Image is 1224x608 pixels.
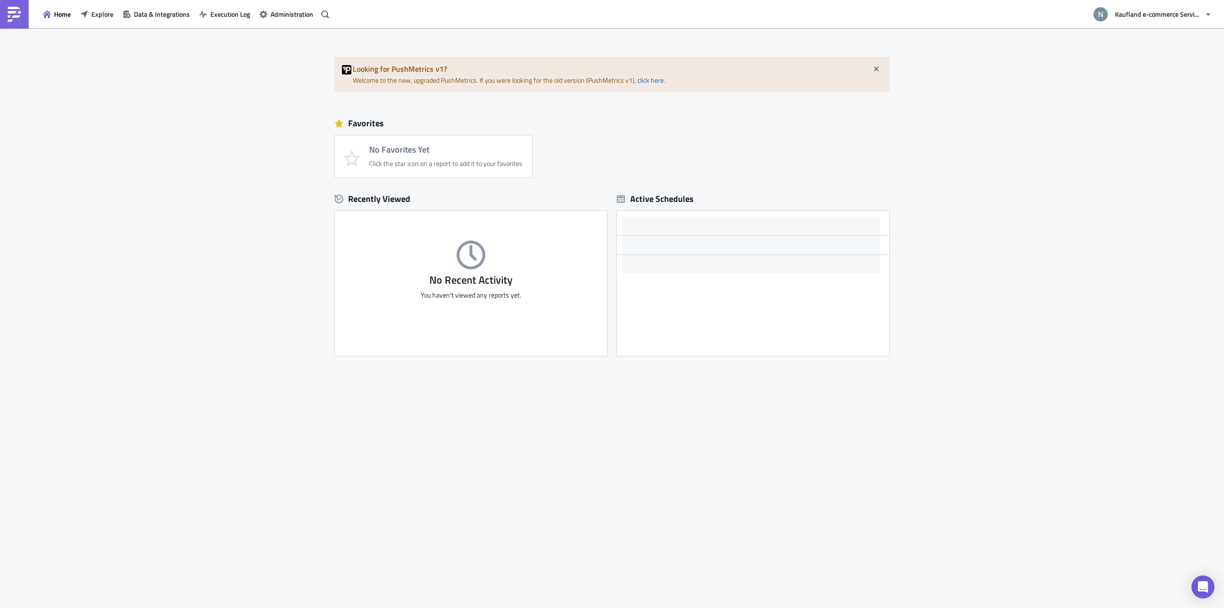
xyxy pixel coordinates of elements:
[335,116,889,131] div: Favorites
[1093,6,1109,22] img: Avatar
[369,145,523,155] h4: No Favorites Yet
[335,192,607,206] div: Recently Viewed
[91,9,113,19] span: Explore
[637,75,664,85] a: click here
[134,9,190,19] span: Data & Integrations
[195,7,255,22] button: Execution Log
[335,291,607,299] p: You haven't viewed any reports yet.
[1191,575,1214,598] div: Open Intercom Messenger
[7,7,22,22] img: PushMetrics
[76,7,118,22] button: Explore
[118,7,195,22] button: Data & Integrations
[617,193,694,204] div: Active Schedules
[38,7,76,22] button: Home
[255,7,318,22] button: Administration
[335,274,607,286] h3: No Recent Activity
[335,57,889,92] div: Welcome to the new, upgraded PushMetrics. If you were looking for the old version (PushMetrics v1...
[210,9,250,19] span: Execution Log
[1088,4,1217,25] button: Kaufland e-commerce Services GmbH & Co. KG
[271,9,313,19] span: Administration
[54,9,71,19] span: Home
[1115,9,1201,19] span: Kaufland e-commerce Services GmbH & Co. KG
[353,65,882,73] h5: Looking for PushMetrics v1?
[369,159,523,168] div: Click the star icon on a report to add it to your favorites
